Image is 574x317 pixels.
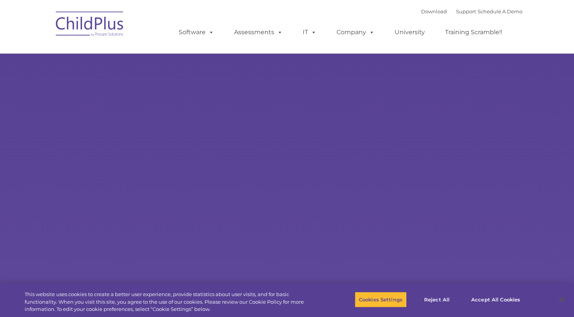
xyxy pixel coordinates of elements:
a: Download [421,8,447,14]
a: Training Scramble!! [437,25,510,40]
button: Close [554,291,570,308]
button: Accept All Cookies [467,292,524,307]
a: University [387,25,432,40]
a: Software [171,25,222,40]
a: Schedule A Demo [478,8,522,14]
div: This website uses cookies to create a better user experience, provide statistics about user visit... [25,291,316,313]
a: Support [456,8,476,14]
img: ChildPlus by Procare Solutions [52,6,128,44]
button: Cookies Settings [355,292,407,307]
font: | [421,8,522,14]
a: Company [329,25,382,40]
a: IT [295,25,324,40]
a: Assessments [226,25,290,40]
button: Reject All [413,292,461,307]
